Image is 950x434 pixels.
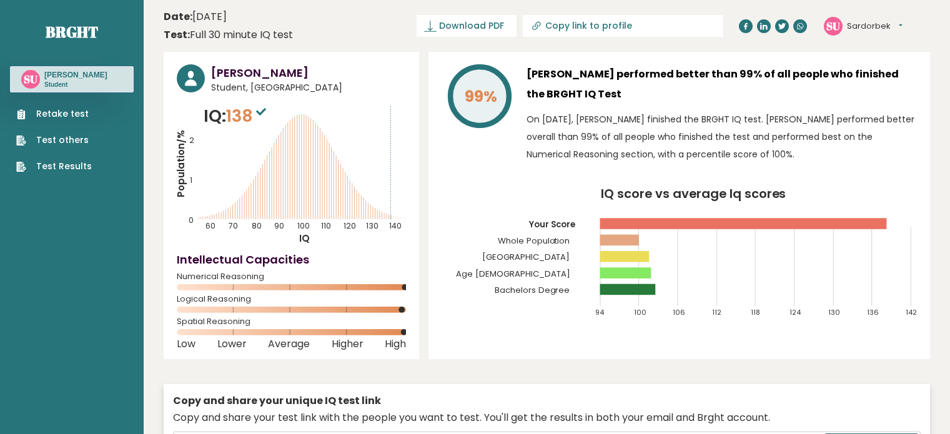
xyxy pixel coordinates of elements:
[389,220,402,231] tspan: 140
[482,251,570,263] tspan: [GEOGRAPHIC_DATA]
[44,70,107,80] h3: [PERSON_NAME]
[189,215,194,225] tspan: 0
[16,160,92,173] a: Test Results
[712,307,721,317] tspan: 112
[417,15,517,37] a: Download PDF
[789,307,801,317] tspan: 124
[177,274,406,279] span: Numerical Reasoning
[906,307,918,317] tspan: 142
[226,104,269,127] span: 138
[595,307,605,317] tspan: 94
[847,20,903,32] button: Sardorbek
[268,342,310,347] span: Average
[274,220,284,231] tspan: 90
[44,81,107,89] p: Student
[751,307,760,317] tspan: 118
[299,232,310,245] tspan: IQ
[321,220,331,231] tspan: 110
[173,410,921,425] div: Copy and share your test link with the people you want to test. You'll get the results in both yo...
[173,393,921,408] div: Copy and share your unique IQ test link
[24,72,37,86] text: SU
[211,64,406,81] h3: [PERSON_NAME]
[439,19,504,32] span: Download PDF
[498,235,570,247] tspan: Whole Population
[826,18,840,32] text: SU
[190,175,192,185] tspan: 1
[297,220,310,231] tspan: 100
[164,27,190,42] b: Test:
[177,319,406,324] span: Spatial Reasoning
[177,342,195,347] span: Low
[164,27,293,42] div: Full 30 minute IQ test
[217,342,247,347] span: Lower
[164,9,192,24] b: Date:
[495,284,570,296] tspan: Bachelors Degree
[204,104,269,129] p: IQ:
[206,220,216,231] tspan: 60
[456,268,570,280] tspan: Age [DEMOGRAPHIC_DATA]
[252,220,262,231] tspan: 80
[868,307,879,317] tspan: 136
[174,130,187,197] tspan: Population/%
[528,219,576,230] tspan: Your Score
[177,251,406,268] h4: Intellectual Capacities
[189,135,194,145] tspan: 2
[16,107,92,121] a: Retake test
[164,9,227,24] time: [DATE]
[634,307,646,317] tspan: 100
[46,22,98,42] a: Brght
[177,297,406,302] span: Logical Reasoning
[673,307,686,317] tspan: 106
[385,342,406,347] span: High
[828,307,840,317] tspan: 130
[366,220,379,231] tspan: 130
[332,342,364,347] span: Higher
[229,220,238,231] tspan: 70
[527,111,917,163] p: On [DATE], [PERSON_NAME] finished the BRGHT IQ test. [PERSON_NAME] performed better overall than ...
[465,86,497,107] tspan: 99%
[527,64,917,104] h3: [PERSON_NAME] performed better than 99% of all people who finished the BRGHT IQ Test
[16,134,92,147] a: Test others
[601,185,786,202] tspan: IQ score vs average Iq scores
[344,220,356,231] tspan: 120
[211,81,406,94] span: Student, [GEOGRAPHIC_DATA]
